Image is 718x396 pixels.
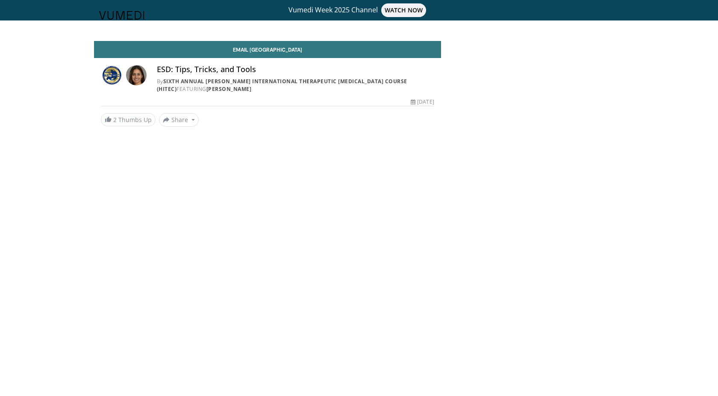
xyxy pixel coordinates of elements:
[101,113,156,126] a: 2 Thumbs Up
[206,85,252,93] a: [PERSON_NAME]
[157,65,434,74] h4: ESD: Tips, Tricks, and Tools
[126,65,147,85] img: Avatar
[411,98,434,106] div: [DATE]
[101,65,123,85] img: Sixth Annual Hopkins International Therapeutic Endoscopy Course (HITEC)
[99,11,144,20] img: VuMedi Logo
[157,78,407,93] a: Sixth Annual [PERSON_NAME] International Therapeutic [MEDICAL_DATA] Course (HITEC)
[113,116,117,124] span: 2
[159,113,199,127] button: Share
[94,41,441,58] a: Email [GEOGRAPHIC_DATA]
[157,78,434,93] div: By FEATURING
